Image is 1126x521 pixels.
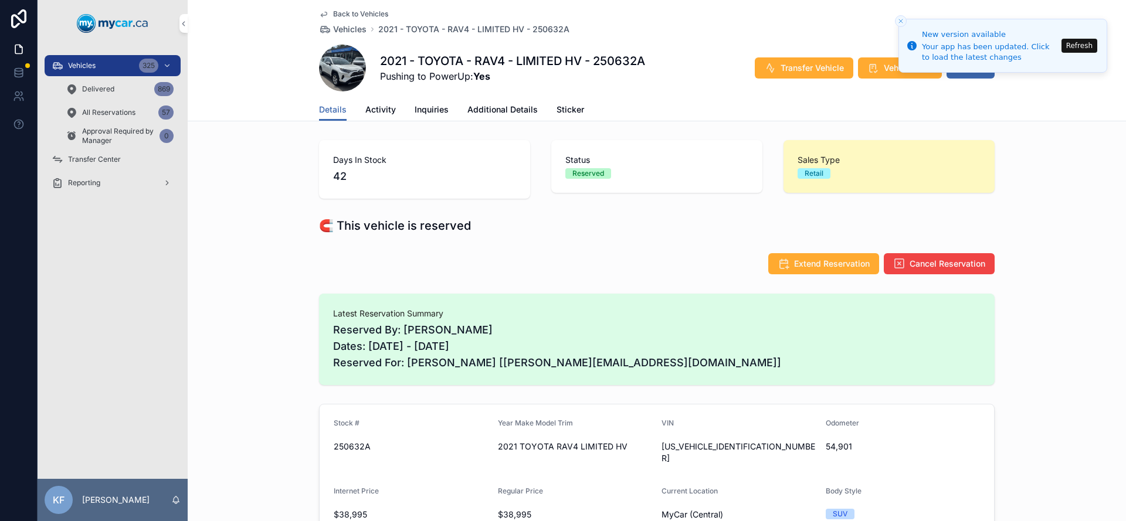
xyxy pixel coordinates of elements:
span: Vehicle Sold [884,62,932,74]
span: KF [53,493,65,507]
span: Activity [365,104,396,115]
span: Approval Required by Manager [82,127,155,145]
a: All Reservations57 [59,102,181,123]
span: Status [565,154,748,166]
button: Transfer Vehicle [755,57,853,79]
a: Transfer Center [45,149,181,170]
div: scrollable content [38,47,188,209]
div: Your app has been updated. Click to load the latest changes [922,42,1058,63]
div: 325 [139,59,158,73]
div: Reserved [572,168,604,179]
span: Vehicles [333,23,367,35]
span: $38,995 [498,509,653,520]
h1: 🧲 This vehicle is reserved [319,217,471,234]
a: Details [319,99,347,121]
span: VIN [662,418,674,427]
span: 250632A [334,441,489,452]
a: Back to Vehicles [319,9,388,19]
a: Reporting [45,172,181,193]
a: 2021 - TOYOTA - RAV4 - LIMITED HV - 250632A [378,23,569,35]
span: Delivered [82,84,114,94]
button: Vehicle Sold [858,57,942,79]
span: Back to Vehicles [333,9,388,19]
span: $38,995 [334,509,489,520]
span: Internet Price [334,486,379,495]
span: Transfer Vehicle [781,62,844,74]
div: Retail [805,168,823,179]
span: Reporting [68,178,100,188]
span: Additional Details [467,104,538,115]
span: Cancel Reservation [910,258,985,270]
a: Vehicles [319,23,367,35]
div: SUV [833,509,847,519]
span: Details [319,104,347,115]
div: 869 [154,82,174,96]
span: Vehicles [68,61,96,70]
h1: 2021 - TOYOTA - RAV4 - LIMITED HV - 250632A [380,53,645,69]
span: Odometer [826,418,859,427]
a: Inquiries [415,99,449,122]
a: Delivered869 [59,79,181,100]
a: Vehicles325 [45,55,181,76]
span: Current Location [662,486,718,495]
span: Inquiries [415,104,449,115]
div: 57 [158,105,174,120]
p: [PERSON_NAME] [82,494,150,506]
span: Reserved By: [PERSON_NAME] Dates: [DATE] - [DATE] Reserved For: [PERSON_NAME] [[PERSON_NAME][EMAI... [333,322,981,371]
div: 0 [160,129,174,143]
span: Sticker [557,104,584,115]
span: Year Make Model Trim [498,418,573,427]
span: All Reservations [82,108,135,117]
img: App logo [77,14,148,33]
span: 54,901 [826,441,981,452]
span: [US_VEHICLE_IDENTIFICATION_NUMBER] [662,441,816,464]
span: MyCar (Central) [662,509,723,520]
span: Body Style [826,486,862,495]
span: Transfer Center [68,155,121,164]
span: 2021 TOYOTA RAV4 LIMITED HV [498,441,653,452]
button: Refresh [1061,39,1097,53]
strong: Yes [473,70,490,82]
span: Sales Type [798,154,981,166]
span: 42 [333,168,516,185]
a: Sticker [557,99,584,122]
a: Approval Required by Manager0 [59,125,181,147]
button: Cancel Reservation [884,253,995,274]
div: New version available [922,29,1058,40]
span: Extend Reservation [794,258,870,270]
a: Activity [365,99,396,122]
span: Days In Stock [333,154,516,166]
span: Stock # [334,418,359,427]
a: Additional Details [467,99,538,122]
span: Pushing to PowerUp: [380,69,645,83]
span: Latest Reservation Summary [333,308,981,319]
button: Close toast [895,15,907,27]
button: Extend Reservation [768,253,879,274]
span: Regular Price [498,486,543,495]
